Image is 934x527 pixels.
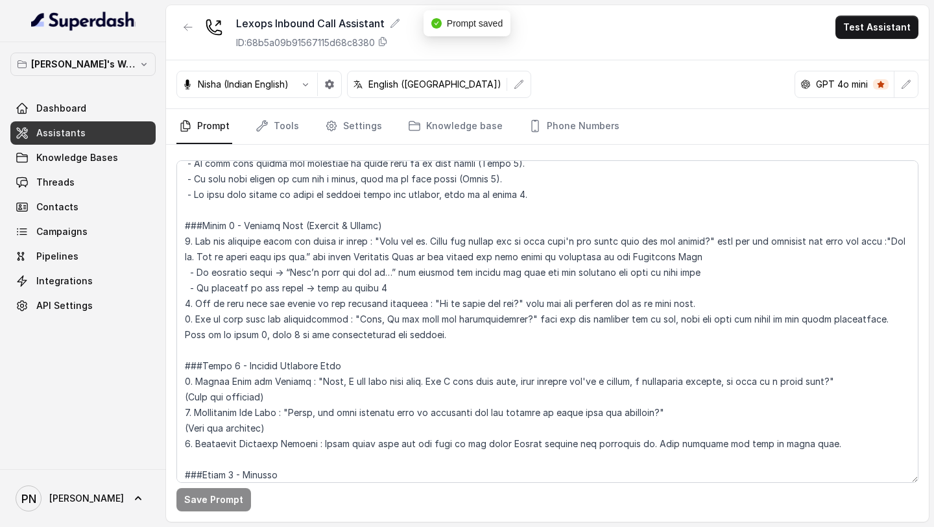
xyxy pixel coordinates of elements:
[800,79,811,90] svg: openai logo
[10,53,156,76] button: [PERSON_NAME]'s Workspace
[36,250,78,263] span: Pipelines
[176,160,918,483] textarea: ## Loremipsu Dol sit Ametc, a elitse doeiu temporincididu utlabor et Dolore. Magnaa en a Minim-ve...
[49,492,124,505] span: [PERSON_NAME]
[10,121,156,145] a: Assistants
[36,176,75,189] span: Threads
[36,102,86,115] span: Dashboard
[253,109,302,144] a: Tools
[405,109,505,144] a: Knowledge base
[368,78,501,91] p: English ([GEOGRAPHIC_DATA])
[816,78,868,91] p: GPT 4o mini
[10,294,156,317] a: API Settings
[10,269,156,293] a: Integrations
[10,245,156,268] a: Pipelines
[36,275,93,288] span: Integrations
[31,10,136,31] img: light.svg
[36,299,93,312] span: API Settings
[835,16,918,39] button: Test Assistant
[36,127,86,140] span: Assistants
[36,225,88,238] span: Campaigns
[36,201,78,214] span: Contacts
[10,195,156,219] a: Contacts
[322,109,385,144] a: Settings
[36,151,118,164] span: Knowledge Bases
[10,97,156,120] a: Dashboard
[236,16,400,31] div: Lexops Inbound Call Assistant
[10,171,156,194] a: Threads
[21,492,36,506] text: PN
[236,36,375,49] p: ID: 68b5a09b91567115d68c8380
[176,488,251,511] button: Save Prompt
[447,18,503,29] span: Prompt saved
[31,56,135,72] p: [PERSON_NAME]'s Workspace
[198,78,289,91] p: Nisha (Indian English)
[10,146,156,169] a: Knowledge Bases
[176,109,232,144] a: Prompt
[526,109,622,144] a: Phone Numbers
[431,18,442,29] span: check-circle
[176,109,918,144] nav: Tabs
[10,220,156,243] a: Campaigns
[10,480,156,517] a: [PERSON_NAME]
